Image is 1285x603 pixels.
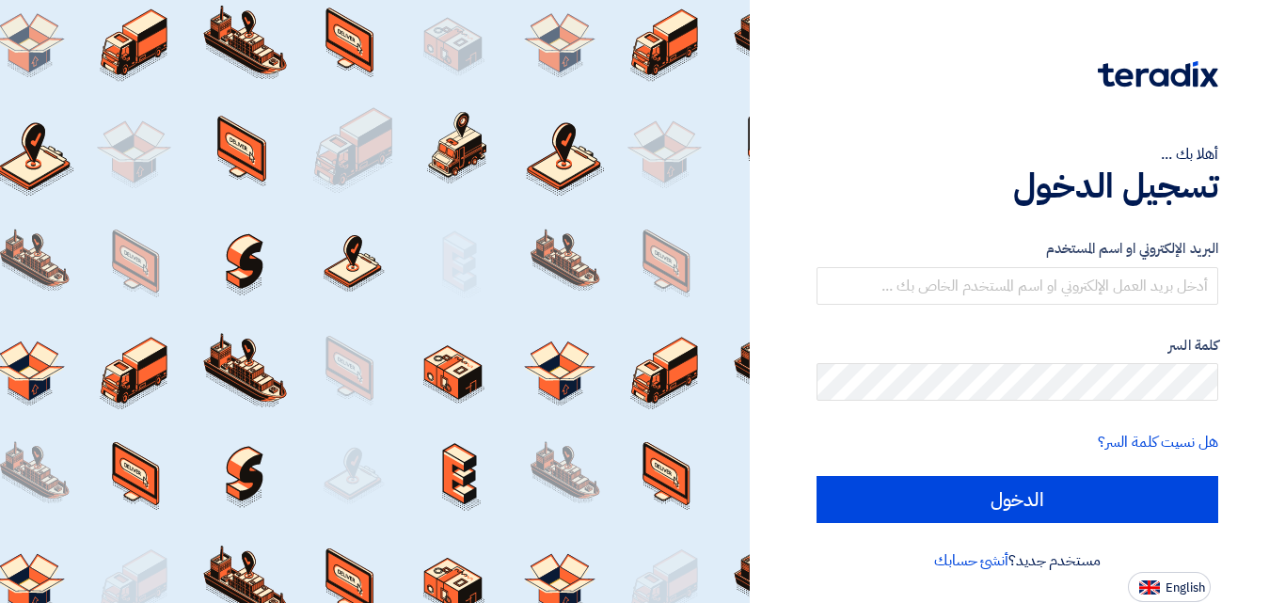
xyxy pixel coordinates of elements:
label: البريد الإلكتروني او اسم المستخدم [817,238,1218,260]
img: Teradix logo [1098,61,1218,87]
label: كلمة السر [817,335,1218,357]
a: أنشئ حسابك [934,549,1008,572]
div: أهلا بك ... [817,143,1218,166]
input: أدخل بريد العمل الإلكتروني او اسم المستخدم الخاص بك ... [817,267,1218,305]
a: هل نسيت كلمة السر؟ [1098,431,1218,453]
img: en-US.png [1139,580,1160,595]
h1: تسجيل الدخول [817,166,1218,207]
div: مستخدم جديد؟ [817,549,1218,572]
span: English [1166,581,1205,595]
input: الدخول [817,476,1218,523]
button: English [1128,572,1211,602]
